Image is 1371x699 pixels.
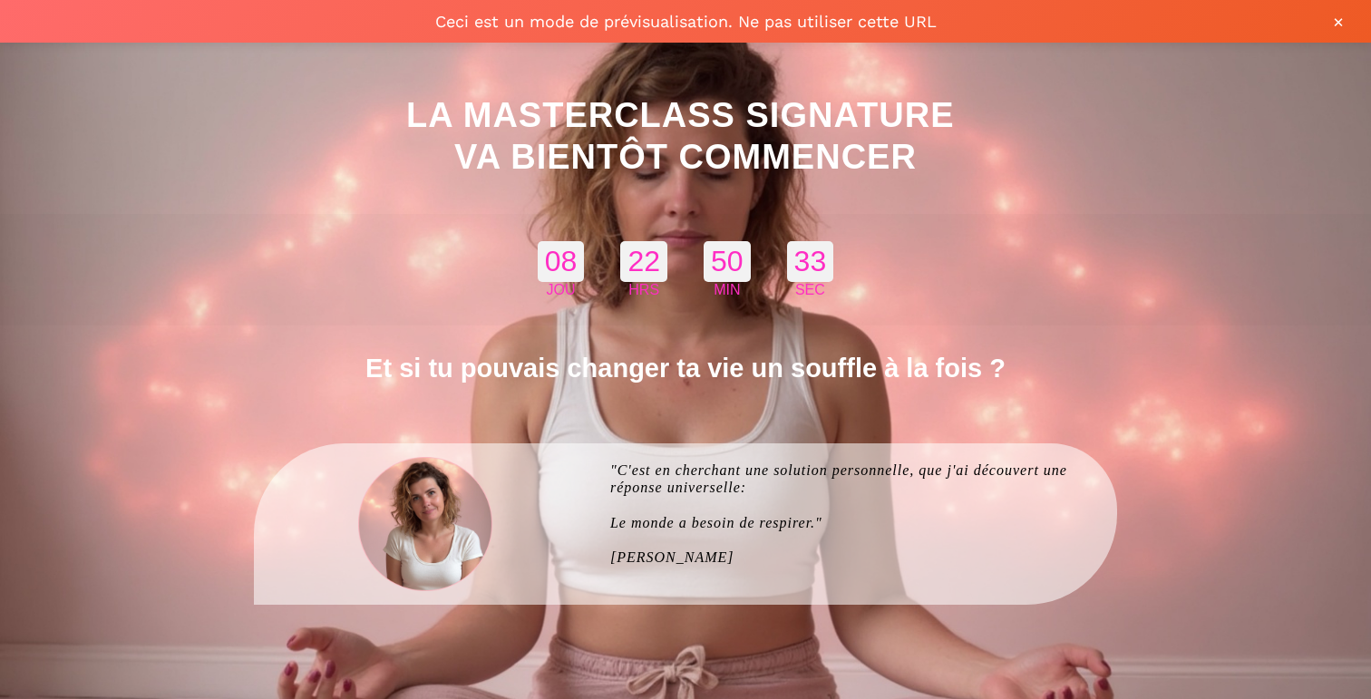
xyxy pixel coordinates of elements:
[1324,7,1353,36] button: ×
[358,457,492,591] img: 34c15ee7ae26b657e95fd2971dd838f4_Copie_de_Systeme.io_Social_Media_Icons_(250_x_250_px)-2.png
[787,241,834,282] div: 33
[704,241,751,282] div: 50
[27,86,1344,187] h1: LA MASTERCLASS SIGNATURE VA BIENTÔT COMMENCER
[620,241,667,282] div: 22
[538,282,585,298] div: JOU
[620,282,667,298] div: HRS
[704,282,751,298] div: MIN
[18,12,1353,31] span: Ceci est un mode de prévisualisation. Ne pas utiliser cette URL
[610,457,1090,570] text: "C'est en cherchant une solution personnelle, que j'ai découvert une réponse universelle: Le mond...
[538,241,585,282] div: 08
[365,354,1006,383] b: Et si tu pouvais changer ta vie un souffle à la fois ?
[787,282,834,298] div: SEC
